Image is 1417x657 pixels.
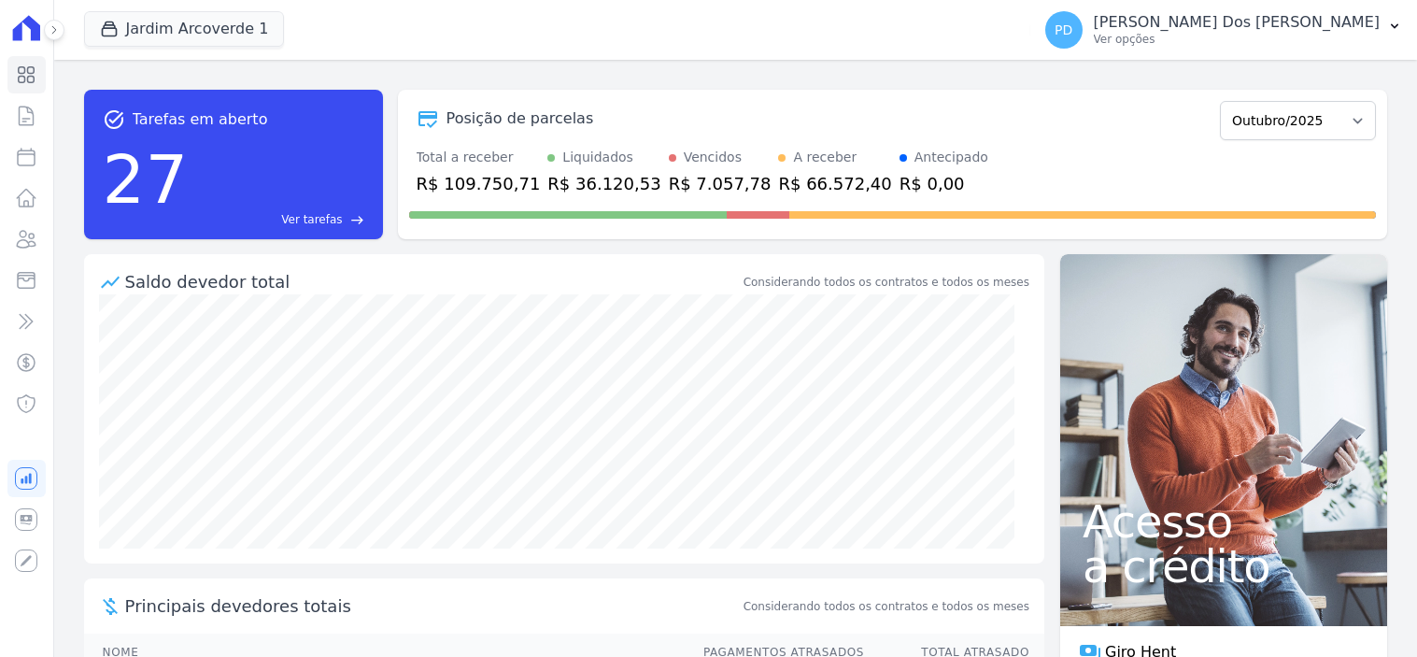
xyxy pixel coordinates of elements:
span: a crédito [1083,544,1365,589]
button: PD [PERSON_NAME] Dos [PERSON_NAME] Ver opções [1030,4,1417,56]
span: PD [1055,23,1072,36]
span: task_alt [103,108,125,131]
div: R$ 0,00 [900,171,988,196]
button: Jardim Arcoverde 1 [84,11,285,47]
span: Principais devedores totais [125,593,740,619]
p: Ver opções [1094,32,1380,47]
span: Acesso [1083,499,1365,544]
div: Saldo devedor total [125,269,740,294]
a: Ver tarefas east [195,211,363,228]
div: Liquidados [562,148,633,167]
div: A receber [793,148,857,167]
span: Considerando todos os contratos e todos os meses [744,598,1029,615]
div: Antecipado [914,148,988,167]
div: Total a receber [417,148,541,167]
span: Tarefas em aberto [133,108,268,131]
div: R$ 7.057,78 [669,171,772,196]
div: 27 [103,131,189,228]
span: Ver tarefas [281,211,342,228]
div: Posição de parcelas [446,107,594,130]
div: Considerando todos os contratos e todos os meses [744,274,1029,291]
div: R$ 36.120,53 [547,171,660,196]
div: R$ 109.750,71 [417,171,541,196]
div: R$ 66.572,40 [778,171,891,196]
p: [PERSON_NAME] Dos [PERSON_NAME] [1094,13,1380,32]
span: east [350,213,364,227]
div: Vencidos [684,148,742,167]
